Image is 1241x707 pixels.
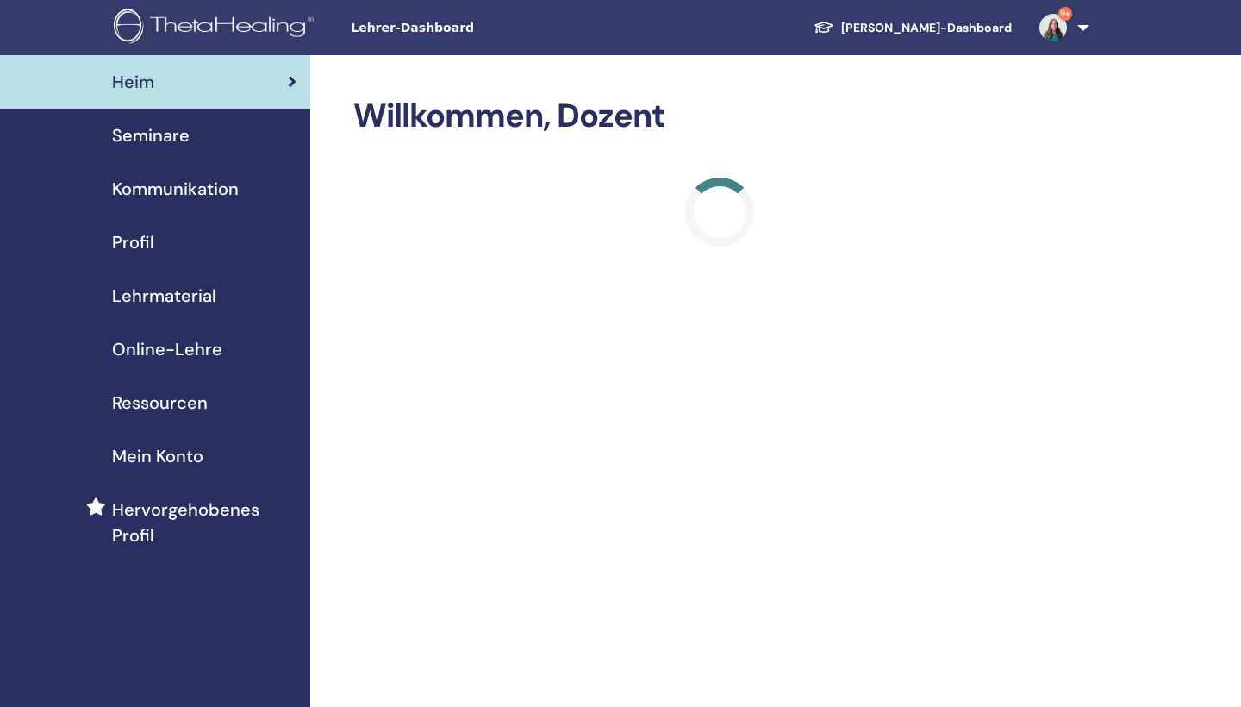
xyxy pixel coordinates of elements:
[112,443,203,469] span: Mein Konto
[112,122,190,148] span: Seminare
[112,176,239,202] span: Kommunikation
[112,229,154,255] span: Profil
[814,20,834,34] img: graduation-cap-white.svg
[112,336,222,362] span: Online-Lehre
[1039,14,1067,41] img: default.jpg
[112,283,216,309] span: Lehrmaterial
[114,9,320,47] img: logo.png
[353,97,1086,136] h2: Willkommen, Dozent
[112,390,208,416] span: Ressourcen
[800,12,1026,44] a: [PERSON_NAME]-Dashboard
[112,497,296,548] span: Hervorgehobenes Profil
[351,19,609,37] span: Lehrer-Dashboard
[112,69,154,95] span: Heim
[1058,7,1072,21] span: 9+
